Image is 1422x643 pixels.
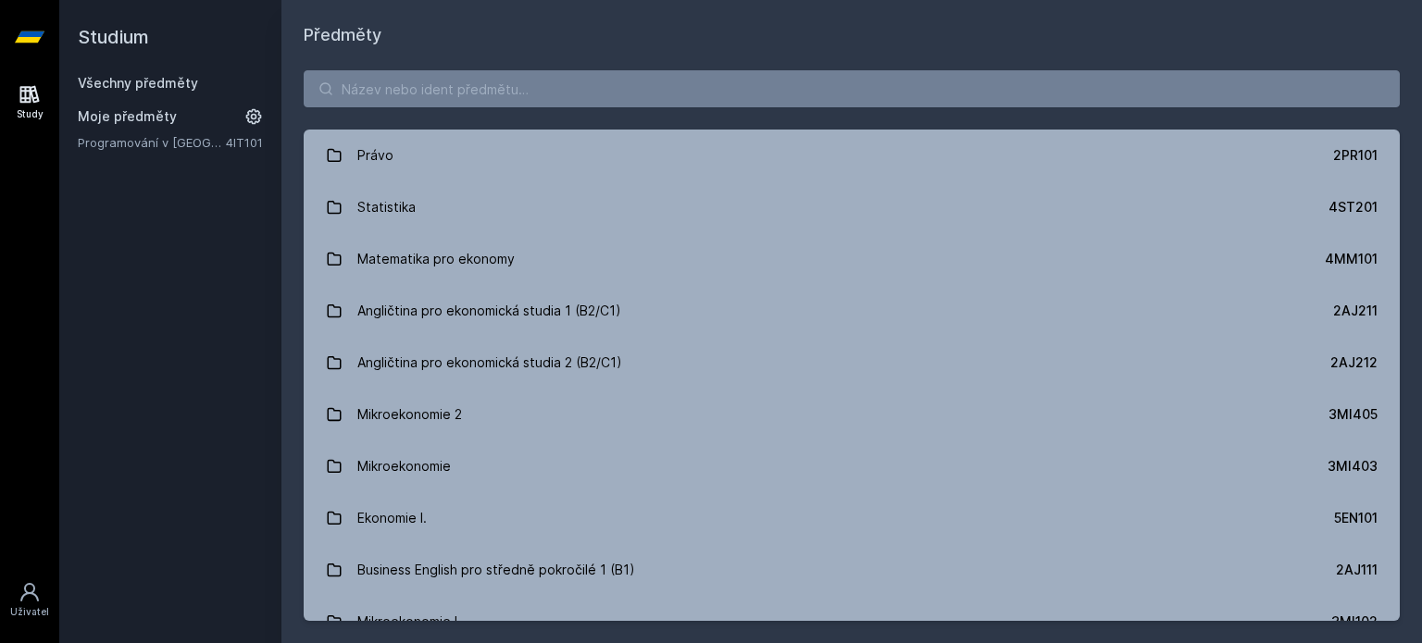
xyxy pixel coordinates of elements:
[78,133,226,152] a: Programování v [GEOGRAPHIC_DATA]
[304,337,1400,389] a: Angličtina pro ekonomická studia 2 (B2/C1) 2AJ212
[1325,250,1378,268] div: 4MM101
[357,500,427,537] div: Ekonomie I.
[304,389,1400,440] a: Mikroekonomie 2 3MI405
[1328,457,1378,476] div: 3MI403
[10,605,49,619] div: Uživatel
[1333,302,1378,320] div: 2AJ211
[304,285,1400,337] a: Angličtina pro ekonomická studia 1 (B2/C1) 2AJ211
[357,241,515,278] div: Matematika pro ekonomy
[1331,612,1378,631] div: 3MI102
[357,448,451,485] div: Mikroekonomie
[1333,146,1378,165] div: 2PR101
[357,189,416,226] div: Statistika
[304,440,1400,492] a: Mikroekonomie 3MI403
[304,130,1400,181] a: Právo 2PR101
[304,70,1400,107] input: Název nebo ident předmětu…
[1328,198,1378,216] div: 4ST201
[78,107,177,126] span: Moje předměty
[1330,353,1378,372] div: 2AJ212
[357,292,621,329] div: Angličtina pro ekonomická studia 1 (B2/C1)
[4,74,56,130] a: Study
[1336,561,1378,579] div: 2AJ111
[1328,405,1378,424] div: 3MI405
[357,551,635,588] div: Business English pro středně pokročilé 1 (B1)
[226,135,263,150] a: 4IT101
[17,107,44,121] div: Study
[304,181,1400,233] a: Statistika 4ST201
[357,344,622,381] div: Angličtina pro ekonomická studia 2 (B2/C1)
[4,572,56,628] a: Uživatel
[304,492,1400,544] a: Ekonomie I. 5EN101
[78,75,198,91] a: Všechny předměty
[304,233,1400,285] a: Matematika pro ekonomy 4MM101
[357,396,462,433] div: Mikroekonomie 2
[357,137,393,174] div: Právo
[357,603,457,640] div: Mikroekonomie I
[1334,509,1378,527] div: 5EN101
[304,544,1400,596] a: Business English pro středně pokročilé 1 (B1) 2AJ111
[304,22,1400,48] h1: Předměty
